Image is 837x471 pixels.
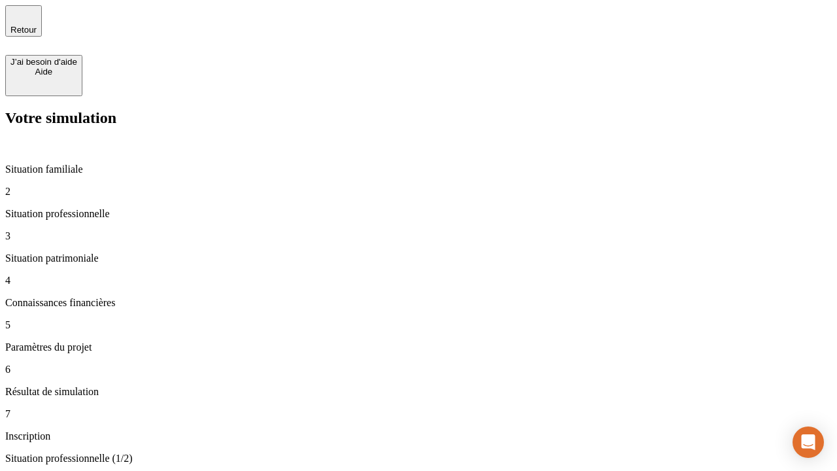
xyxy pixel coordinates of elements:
div: Open Intercom Messenger [793,427,824,458]
p: Situation professionnelle (1/2) [5,453,832,464]
p: Connaissances financières [5,297,832,309]
p: 4 [5,275,832,287]
p: Résultat de simulation [5,386,832,398]
p: 5 [5,319,832,331]
p: 2 [5,186,832,198]
p: Situation professionnelle [5,208,832,220]
p: Inscription [5,430,832,442]
h2: Votre simulation [5,109,832,127]
p: 6 [5,364,832,375]
p: Paramètres du projet [5,341,832,353]
p: Situation familiale [5,164,832,175]
p: 7 [5,408,832,420]
button: J’ai besoin d'aideAide [5,55,82,96]
p: 3 [5,230,832,242]
span: Retour [10,25,37,35]
div: Aide [10,67,77,77]
div: J’ai besoin d'aide [10,57,77,67]
p: Situation patrimoniale [5,253,832,264]
button: Retour [5,5,42,37]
